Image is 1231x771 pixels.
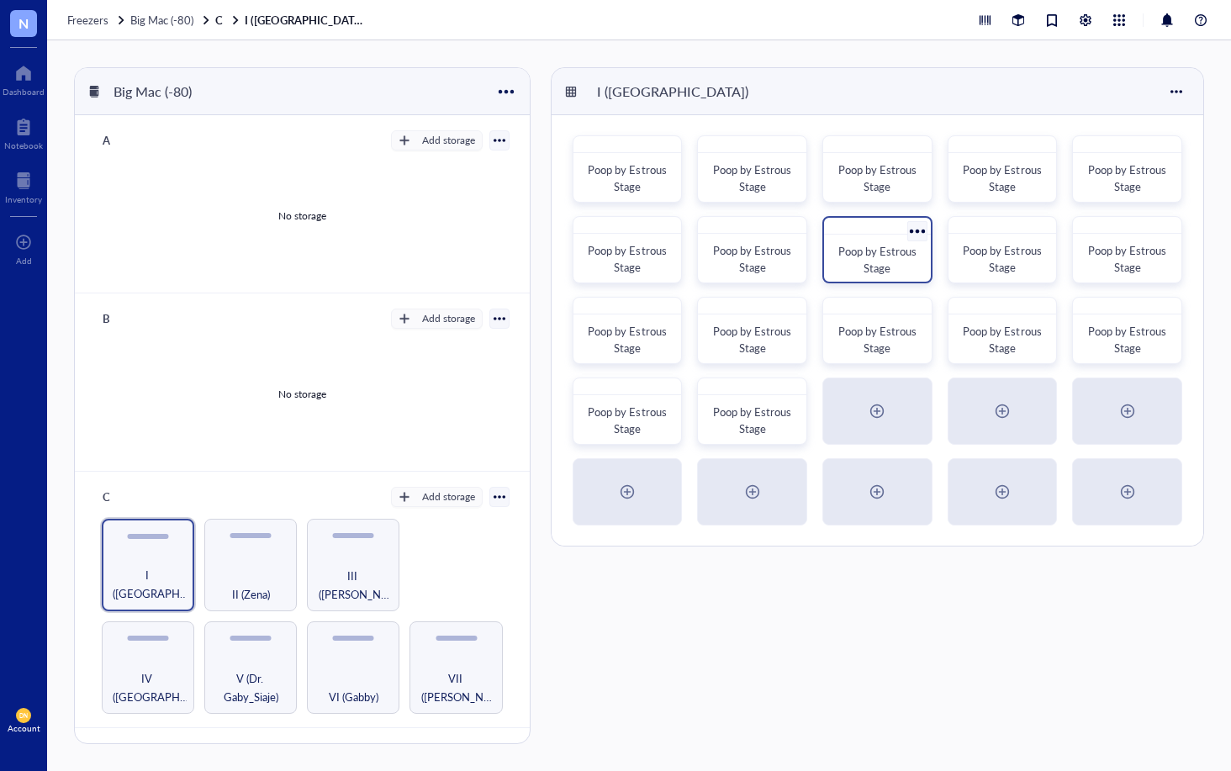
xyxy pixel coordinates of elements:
div: Inventory [5,194,42,204]
div: Notebook [4,140,43,151]
span: Poop by Estrous Stage [838,323,919,356]
div: Add storage [422,133,475,148]
div: C [95,485,196,509]
button: Add storage [391,309,483,329]
span: N [18,13,29,34]
a: Notebook [4,114,43,151]
span: Poop by Estrous Stage [838,161,919,194]
span: I ([GEOGRAPHIC_DATA]) [110,566,186,603]
a: CI ([GEOGRAPHIC_DATA]) [215,13,371,28]
div: A [95,129,196,152]
span: Freezers [67,12,108,28]
span: II (Zena) [232,585,270,604]
span: VI (Gabby) [329,688,378,706]
span: Poop by Estrous Stage [588,161,668,194]
span: Poop by Estrous Stage [713,242,794,275]
a: Inventory [5,167,42,204]
span: Big Mac (-80) [130,12,193,28]
a: Freezers [67,13,127,28]
div: Dashboard [3,87,45,97]
div: No storage [278,387,326,402]
button: Add storage [391,487,483,507]
span: DN [19,712,29,719]
span: Poop by Estrous Stage [963,323,1043,356]
span: Poop by Estrous Stage [713,161,794,194]
div: Big Mac (-80) [106,77,207,106]
span: Poop by Estrous Stage [838,243,919,276]
span: Poop by Estrous Stage [713,323,794,356]
span: Poop by Estrous Stage [1088,242,1169,275]
span: Poop by Estrous Stage [963,242,1043,275]
div: Add storage [422,489,475,504]
div: No storage [278,209,326,224]
span: V (Dr. Gaby_Siaje) [212,669,289,706]
a: Dashboard [3,60,45,97]
span: VII ([PERSON_NAME]) [417,669,494,706]
span: IV ([GEOGRAPHIC_DATA]) [109,669,187,706]
span: Poop by Estrous Stage [588,404,668,436]
span: III ([PERSON_NAME]) [314,567,392,604]
div: Account [8,723,40,733]
span: Poop by Estrous Stage [1088,161,1169,194]
div: Add storage [422,311,475,326]
span: Poop by Estrous Stage [713,404,794,436]
div: Add [16,256,32,266]
button: Add storage [391,130,483,151]
span: Poop by Estrous Stage [588,242,668,275]
div: B [95,307,196,330]
a: Big Mac (-80) [130,13,212,28]
div: I ([GEOGRAPHIC_DATA]) [589,77,756,106]
span: Poop by Estrous Stage [588,323,668,356]
div: D [95,742,196,765]
span: Poop by Estrous Stage [963,161,1043,194]
span: Poop by Estrous Stage [1088,323,1169,356]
